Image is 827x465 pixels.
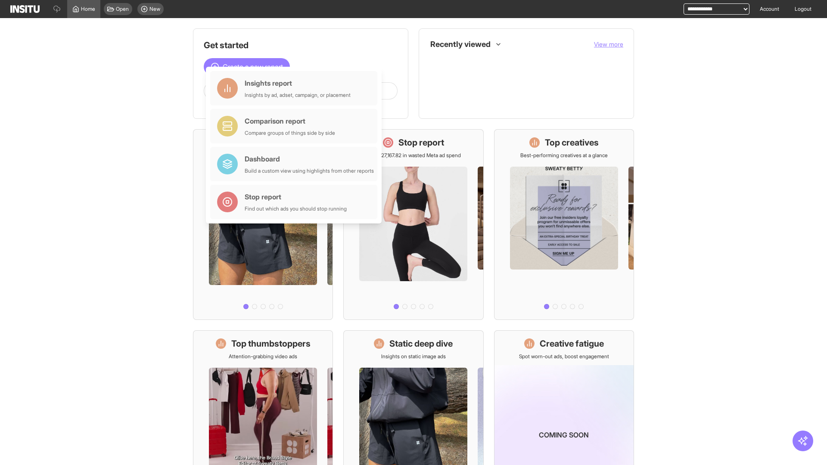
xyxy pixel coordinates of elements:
h1: Static deep dive [389,338,453,350]
span: Open [116,6,129,12]
p: Save £27,167.82 in wasted Meta ad spend [366,152,461,159]
span: View more [594,40,623,48]
div: Find out which ads you should stop running [245,205,347,212]
h1: Stop report [398,136,444,149]
div: Stop report [245,192,347,202]
a: Stop reportSave £27,167.82 in wasted Meta ad spend [343,129,483,320]
a: What's live nowSee all active ads instantly [193,129,333,320]
div: Build a custom view using highlights from other reports [245,167,374,174]
span: Home [81,6,95,12]
h1: Get started [204,39,398,51]
h1: Top creatives [545,136,599,149]
h1: Top thumbstoppers [231,338,311,350]
p: Attention-grabbing video ads [229,353,297,360]
p: Best-performing creatives at a glance [520,152,608,159]
div: Insights by ad, adset, campaign, or placement [245,92,351,99]
div: Dashboard [245,154,374,164]
span: Create a new report [223,62,283,72]
div: Insights report [245,78,351,88]
img: Logo [10,5,40,13]
span: New [149,6,160,12]
p: Insights on static image ads [381,353,446,360]
button: View more [594,40,623,49]
a: Top creativesBest-performing creatives at a glance [494,129,634,320]
div: Compare groups of things side by side [245,130,335,136]
button: Create a new report [204,58,290,75]
div: Comparison report [245,116,335,126]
